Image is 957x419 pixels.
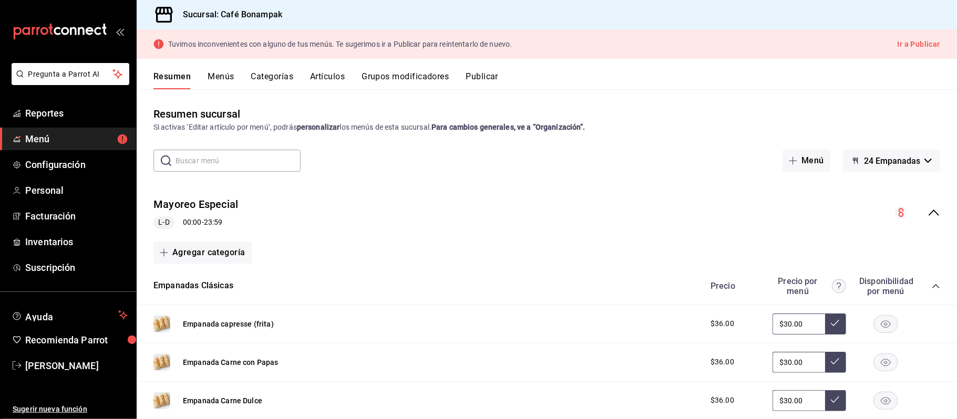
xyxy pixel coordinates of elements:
[183,395,262,406] button: Empanada Carne Dulce
[174,8,282,21] h3: Sucursal: Café Bonampak
[208,71,234,89] button: Menús
[137,188,957,237] div: collapse-menu-row
[25,333,128,347] span: Recomienda Parrot
[153,354,170,371] img: Preview
[711,318,734,329] span: $36.00
[310,71,345,89] button: Artículos
[773,313,825,334] input: Sin ajuste
[25,183,128,197] span: Personal
[12,63,129,85] button: Pregunta a Parrot AI
[153,122,940,133] div: Si activas ‘Editar artículo por menú’, podrás los menús de esta sucursal.
[25,309,114,321] span: Ayuda
[116,27,124,36] button: open_drawer_menu
[153,280,233,292] button: Empanadas Clásicas
[25,132,128,146] span: Menú
[431,123,585,131] strong: Para cambios generales, ve a “Organización”.
[773,276,846,296] div: Precio por menú
[859,276,912,296] div: Disponibilidad por menú
[898,38,940,51] button: Ir a Publicar
[25,106,128,120] span: Reportes
[466,71,498,89] button: Publicar
[773,390,825,411] input: Sin ajuste
[932,282,940,290] button: collapse-category-row
[864,156,920,166] span: 24 Empanadas
[153,106,240,122] div: Resumen sucursal
[176,150,301,171] input: Buscar menú
[153,216,238,229] div: 00:00 - 23:59
[13,404,128,415] span: Sugerir nueva función
[711,357,734,368] span: $36.00
[297,123,340,131] strong: personalizar
[362,71,449,89] button: Grupos modificadores
[25,359,128,373] span: [PERSON_NAME]
[711,395,734,406] span: $36.00
[25,260,128,275] span: Suscripción
[28,69,113,80] span: Pregunta a Parrot AI
[183,319,274,329] button: Empanada capresse (frita)
[25,235,128,249] span: Inventarios
[7,76,129,87] a: Pregunta a Parrot AI
[153,316,170,332] img: Preview
[25,158,128,172] span: Configuración
[700,281,767,291] div: Precio
[153,71,191,89] button: Resumen
[773,352,825,373] input: Sin ajuste
[153,242,252,264] button: Agregar categoría
[183,357,279,368] button: Empanada Carne con Papas
[25,209,128,223] span: Facturación
[783,150,830,172] button: Menú
[251,71,294,89] button: Categorías
[168,40,512,48] p: Tuvimos inconvenientes con alguno de tus menús. Te sugerimos ir a Publicar para reintentarlo de n...
[843,150,940,172] button: 24 Empanadas
[154,217,173,228] span: L-D
[153,71,957,89] div: navigation tabs
[153,392,170,409] img: Preview
[153,197,238,212] button: Mayoreo Especial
